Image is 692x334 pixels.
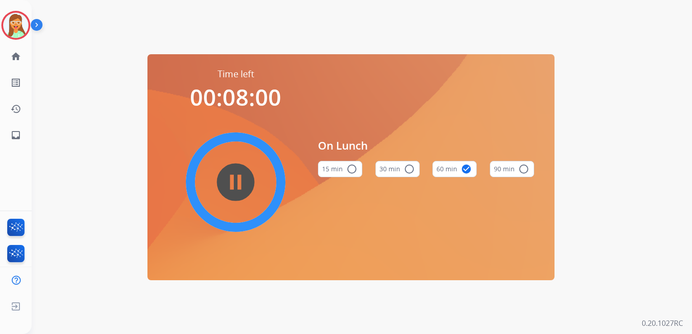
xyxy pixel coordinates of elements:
[3,13,28,38] img: avatar
[10,130,21,141] mat-icon: inbox
[432,161,477,177] button: 60 min
[218,68,254,80] span: Time left
[490,161,534,177] button: 90 min
[318,137,534,154] span: On Lunch
[10,77,21,88] mat-icon: list_alt
[642,318,683,329] p: 0.20.1027RC
[375,161,420,177] button: 30 min
[346,164,357,174] mat-icon: radio_button_unchecked
[10,103,21,114] mat-icon: history
[404,164,415,174] mat-icon: radio_button_unchecked
[190,82,281,113] span: 00:08:00
[230,177,241,188] mat-icon: pause_circle_filled
[10,51,21,62] mat-icon: home
[461,164,472,174] mat-icon: check_circle
[518,164,529,174] mat-icon: radio_button_unchecked
[318,161,362,177] button: 15 min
